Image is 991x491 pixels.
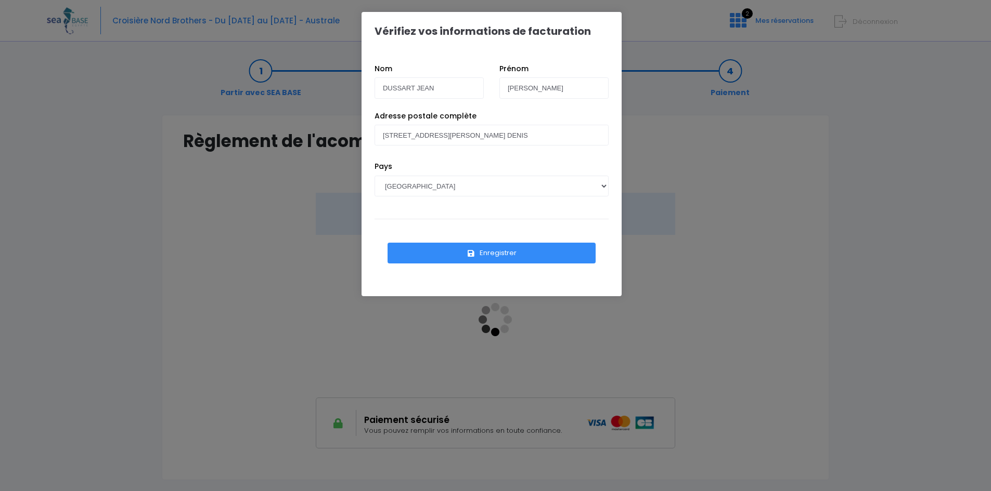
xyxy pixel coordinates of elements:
label: Prénom [499,63,529,74]
label: Adresse postale complète [375,111,477,122]
label: Nom [375,63,392,74]
button: Enregistrer [388,243,596,263]
h1: Vérifiez vos informations de facturation [375,25,591,37]
label: Pays [375,161,392,172]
